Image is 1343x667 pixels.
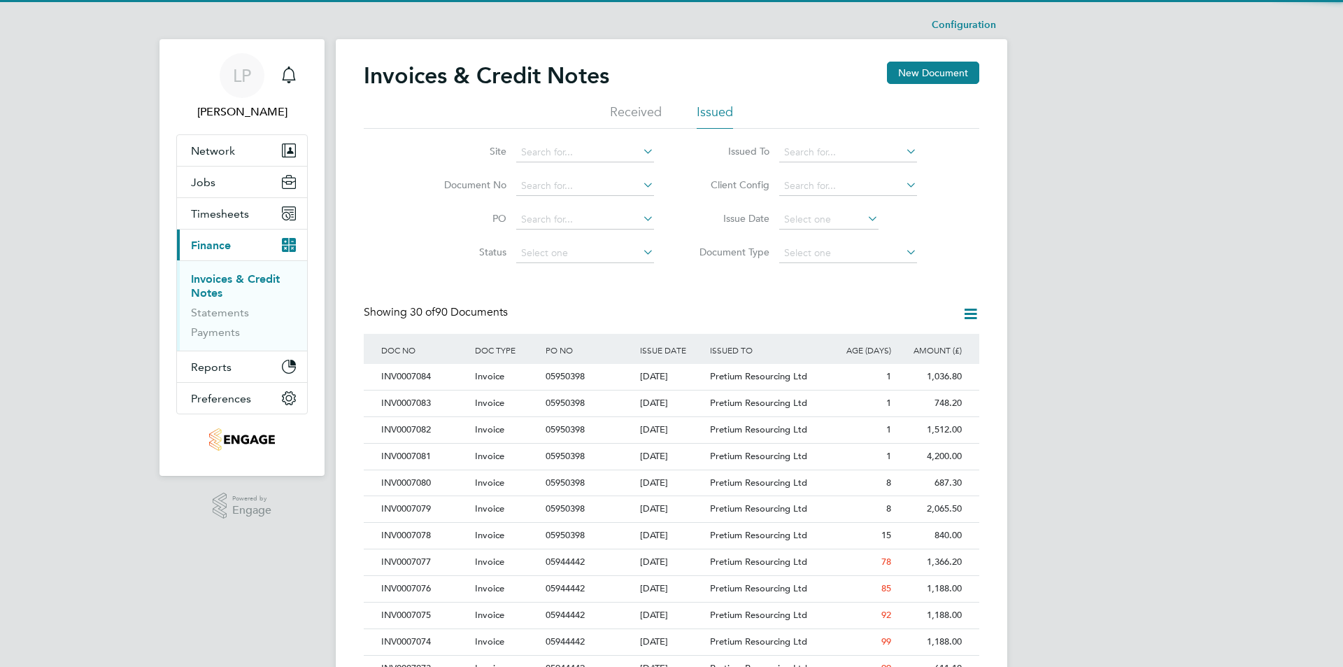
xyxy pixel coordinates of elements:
span: Invoice [475,397,504,409]
div: 1,188.00 [895,603,965,629]
span: 85 [881,582,891,594]
div: [DATE] [637,576,707,602]
label: Issue Date [689,212,769,225]
button: Preferences [177,383,307,414]
span: 8 [886,503,891,514]
div: ISSUE DATE [637,334,707,366]
span: LP [233,66,251,85]
span: 05944442 [546,609,585,621]
label: PO [426,212,506,225]
span: Pretium Resourcing Ltd [710,636,807,647]
span: 90 Documents [410,305,508,319]
li: Received [610,104,662,129]
span: 1 [886,397,891,409]
span: Reports [191,360,232,374]
span: Invoice [475,582,504,594]
span: Pretium Resourcing Ltd [710,529,807,541]
div: DOC NO [378,334,471,366]
span: Invoice [475,370,504,382]
span: 8 [886,477,891,489]
span: Timesheets [191,207,249,220]
button: Network [177,135,307,166]
span: 05944442 [546,636,585,647]
span: 1 [886,370,891,382]
span: 05950398 [546,503,585,514]
div: [DATE] [637,549,707,575]
button: Timesheets [177,198,307,229]
div: INV0007082 [378,417,471,443]
span: Preferences [191,392,251,405]
span: 05944442 [546,582,585,594]
a: Powered byEngage [213,493,272,519]
div: 2,065.50 [895,496,965,522]
span: 05950398 [546,423,585,435]
span: 05950398 [546,370,585,382]
div: AGE (DAYS) [824,334,895,366]
a: LP[PERSON_NAME] [176,53,308,120]
span: Network [191,144,235,157]
div: INV0007083 [378,391,471,416]
div: [DATE] [637,364,707,390]
div: 4,200.00 [895,444,965,470]
div: [DATE] [637,391,707,416]
input: Search for... [779,176,917,196]
div: [DATE] [637,470,707,496]
span: 1 [886,423,891,435]
div: [DATE] [637,603,707,629]
nav: Main navigation [159,39,325,476]
span: Pretium Resourcing Ltd [710,397,807,409]
span: 15 [881,529,891,541]
li: Issued [697,104,733,129]
div: 1,188.00 [895,576,965,602]
button: Jobs [177,167,307,197]
span: Pretium Resourcing Ltd [710,477,807,489]
div: 1,036.80 [895,364,965,390]
span: Pretium Resourcing Ltd [710,423,807,435]
a: Go to home page [176,428,308,451]
a: Invoices & Credit Notes [191,272,280,300]
div: [DATE] [637,629,707,655]
span: Pretium Resourcing Ltd [710,609,807,621]
div: 1,366.20 [895,549,965,575]
span: Pretium Resourcing Ltd [710,582,807,594]
div: INV0007079 [378,496,471,522]
a: Payments [191,325,240,339]
img: jambo-logo-retina.png [209,428,274,451]
input: Select one [779,244,917,263]
span: 30 of [410,305,435,319]
input: Search for... [516,210,654,230]
span: 05950398 [546,450,585,462]
div: Showing [364,305,511,320]
input: Select one [516,244,654,263]
div: [DATE] [637,444,707,470]
span: Pretium Resourcing Ltd [710,556,807,568]
div: INV0007076 [378,576,471,602]
span: Invoice [475,636,504,647]
span: 1 [886,450,891,462]
span: Invoice [475,423,504,435]
h2: Invoices & Credit Notes [364,62,609,90]
li: Configuration [932,11,996,39]
div: INV0007074 [378,629,471,655]
input: Search for... [516,143,654,162]
div: 1,188.00 [895,629,965,655]
span: Invoice [475,450,504,462]
label: Client Config [689,178,769,191]
span: Finance [191,239,231,252]
span: Jobs [191,176,215,189]
div: DOC TYPE [471,334,542,366]
span: Pretium Resourcing Ltd [710,503,807,514]
div: INV0007084 [378,364,471,390]
button: New Document [887,62,979,84]
input: Search for... [779,143,917,162]
div: [DATE] [637,523,707,549]
span: Invoice [475,609,504,621]
span: Invoice [475,503,504,514]
span: Invoice [475,477,504,489]
span: Laura Parkinson [176,104,308,120]
input: Search for... [516,176,654,196]
span: 92 [881,609,891,621]
button: Finance [177,230,307,260]
label: Status [426,246,506,258]
button: Reports [177,351,307,382]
